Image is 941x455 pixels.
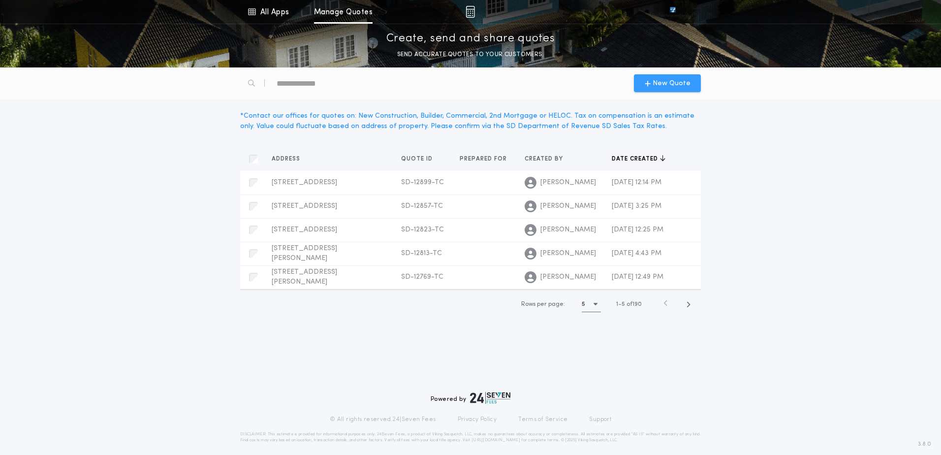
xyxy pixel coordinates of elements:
[627,300,642,309] span: of 190
[525,155,565,163] span: Created by
[540,178,596,188] span: [PERSON_NAME]
[458,416,497,423] a: Privacy Policy
[401,179,444,186] span: SD-12899-TC
[540,201,596,211] span: [PERSON_NAME]
[460,155,509,163] span: Prepared for
[612,202,661,210] span: [DATE] 3:25 PM
[612,155,660,163] span: Date created
[272,202,337,210] span: [STREET_ADDRESS]
[431,392,510,404] div: Powered by
[525,154,570,164] button: Created by
[386,31,555,47] p: Create, send and share quotes
[272,268,337,286] span: [STREET_ADDRESS][PERSON_NAME]
[589,416,611,423] a: Support
[401,155,435,163] span: Quote ID
[582,296,601,312] button: 5
[612,179,661,186] span: [DATE] 12:14 PM
[401,154,440,164] button: Quote ID
[401,250,442,257] span: SD-12813-TC
[612,250,661,257] span: [DATE] 4:43 PM
[918,440,931,449] span: 3.8.0
[518,416,567,423] a: Terms of Service
[401,226,444,233] span: SD-12823-TC
[272,155,302,163] span: Address
[330,416,436,423] p: © All rights reserved. 24|Seven Fees
[540,272,596,282] span: [PERSON_NAME]
[582,299,585,309] h1: 5
[612,154,665,164] button: Date created
[272,179,337,186] span: [STREET_ADDRESS]
[634,74,701,92] button: New Quote
[272,245,337,262] span: [STREET_ADDRESS][PERSON_NAME]
[466,6,475,18] img: img
[401,202,443,210] span: SD-12857-TC
[397,50,544,60] p: SEND ACCURATE QUOTES TO YOUR CUSTOMERS.
[653,78,690,89] span: New Quote
[521,301,565,307] span: Rows per page:
[272,154,308,164] button: Address
[612,273,663,281] span: [DATE] 12:49 PM
[240,111,701,131] div: * Contact our offices for quotes on: New Construction, Builder, Commercial, 2nd Mortgage or HELOC...
[540,249,596,259] span: [PERSON_NAME]
[616,301,618,307] span: 1
[612,226,663,233] span: [DATE] 12:25 PM
[622,301,625,307] span: 5
[652,7,693,17] img: vs-icon
[540,225,596,235] span: [PERSON_NAME]
[401,273,443,281] span: SD-12769-TC
[272,226,337,233] span: [STREET_ADDRESS]
[471,438,520,442] a: [URL][DOMAIN_NAME]
[470,392,510,404] img: logo
[240,431,701,443] p: DISCLAIMER: This estimate is provided for informational purposes only. 24|Seven Fees, a product o...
